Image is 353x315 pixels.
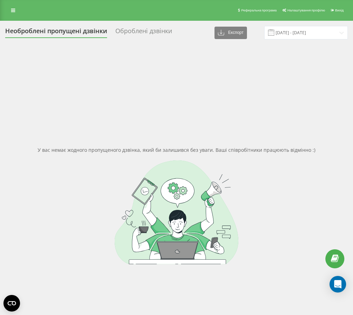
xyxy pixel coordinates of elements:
[5,27,107,38] div: Необроблені пропущені дзвінки
[335,8,344,12] span: Вихід
[330,276,346,293] div: Open Intercom Messenger
[241,8,277,12] span: Реферальна програма
[115,27,172,38] div: Оброблені дзвінки
[214,27,247,39] button: Експорт
[287,8,325,12] span: Налаштування профілю
[3,295,20,312] button: Open CMP widget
